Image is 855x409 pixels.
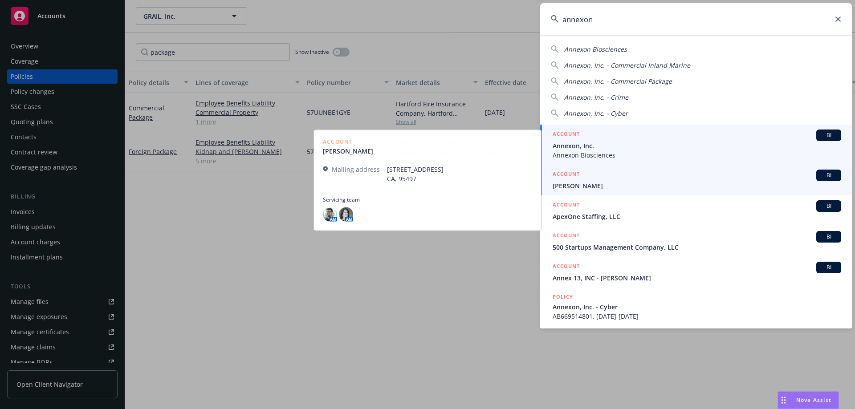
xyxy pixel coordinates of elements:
[553,170,580,180] h5: ACCOUNT
[564,93,628,101] span: Annexon, Inc. - Crime
[540,195,852,226] a: ACCOUNTBIApexOne Staffing, LLC
[564,45,627,53] span: Annexon Biosciences
[553,141,841,150] span: Annexon, Inc.
[553,212,841,221] span: ApexOne Staffing, LLC
[778,392,789,409] div: Drag to move
[553,231,580,242] h5: ACCOUNT
[820,131,838,139] span: BI
[796,396,831,404] span: Nova Assist
[553,243,841,252] span: 500 Startups Management Company, LLC
[540,288,852,326] a: POLICYAnnexon, Inc. - CyberAB669514801, [DATE]-[DATE]
[553,200,580,211] h5: ACCOUNT
[564,77,672,85] span: Annexon, Inc. - Commercial Package
[553,262,580,272] h5: ACCOUNT
[553,130,580,140] h5: ACCOUNT
[553,181,841,190] span: [PERSON_NAME]
[540,226,852,257] a: ACCOUNTBI500 Startups Management Company, LLC
[820,202,838,210] span: BI
[820,233,838,241] span: BI
[564,61,690,69] span: Annexon, Inc. - Commercial Inland Marine
[553,150,841,160] span: Annexon Biosciences
[553,312,841,321] span: AB669514801, [DATE]-[DATE]
[820,171,838,179] span: BI
[540,125,852,165] a: ACCOUNTBIAnnexon, Inc.Annexon Biosciences
[540,165,852,195] a: ACCOUNTBI[PERSON_NAME]
[553,292,573,301] h5: POLICY
[553,302,841,312] span: Annexon, Inc. - Cyber
[540,257,852,288] a: ACCOUNTBIAnnex 13, INC - [PERSON_NAME]
[564,109,628,117] span: Annexon, Inc. - Cyber
[553,273,841,283] span: Annex 13, INC - [PERSON_NAME]
[820,263,838,271] span: BI
[540,3,852,35] input: Search...
[778,391,839,409] button: Nova Assist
